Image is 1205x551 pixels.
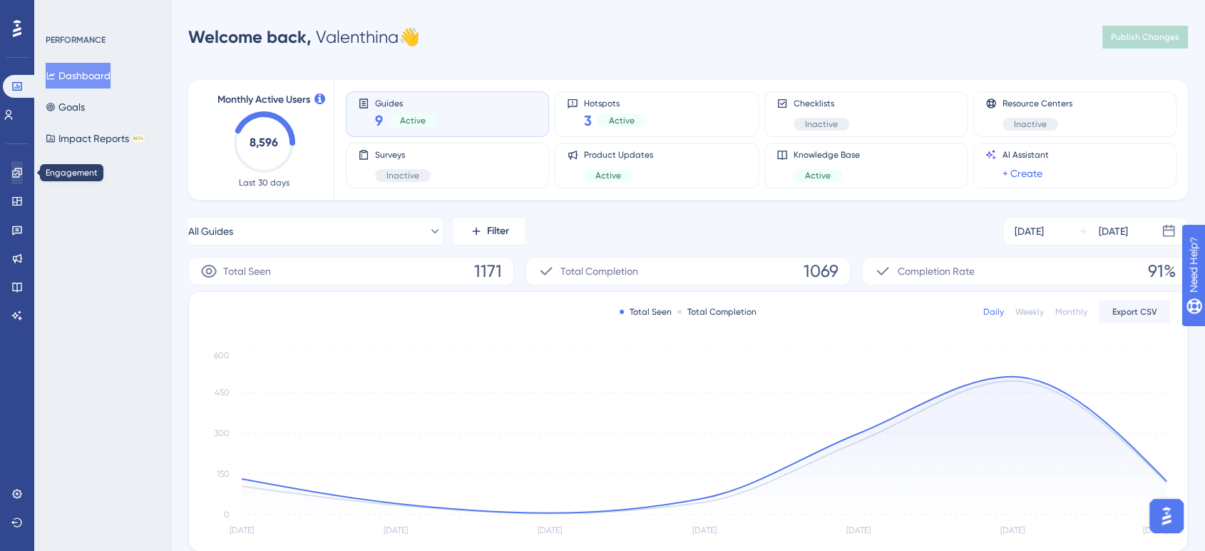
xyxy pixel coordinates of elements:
tspan: [DATE] [1143,525,1167,535]
span: Filter [487,223,509,240]
div: Monthly [1055,306,1087,318]
span: Inactive [1014,118,1047,130]
span: Inactive [805,118,838,130]
a: + Create [1003,165,1042,182]
div: Total Seen [620,306,672,318]
tspan: [DATE] [384,525,408,535]
span: Hotspots [584,98,646,108]
iframe: UserGuiding AI Assistant Launcher [1145,495,1188,537]
span: 1069 [804,260,839,283]
div: [DATE] [1015,223,1044,240]
button: Dashboard [46,63,111,89]
tspan: [DATE] [538,525,562,535]
span: Total Completion [560,263,638,280]
text: 8,596 [250,136,278,149]
span: Publish Changes [1111,31,1179,43]
span: Knowledge Base [794,149,860,161]
span: Inactive [386,170,419,181]
tspan: [DATE] [1000,525,1025,535]
span: Welcome back, [188,26,312,47]
span: Export CSV [1112,306,1157,318]
button: Impact ReportsBETA [46,126,145,151]
span: Monthly Active Users [217,91,310,108]
div: Total Completion [677,306,757,318]
span: Resource Centers [1003,98,1072,109]
span: Active [609,115,635,126]
button: Publish Changes [1102,26,1188,49]
button: All Guides [188,217,442,246]
span: Active [805,170,831,181]
span: Total Seen [223,263,271,280]
span: Product Updates [584,149,653,161]
span: Checklists [794,98,849,109]
div: PERFORMANCE [46,34,106,46]
button: Filter [453,217,525,246]
span: Last 30 days [239,177,289,188]
span: 1171 [474,260,502,283]
span: Surveys [375,149,431,161]
tspan: [DATE] [692,525,717,535]
tspan: 150 [217,469,230,479]
span: Need Help? [34,4,89,21]
span: Guides [375,98,437,108]
span: 9 [375,111,383,131]
span: Completion Rate [897,263,974,280]
tspan: [DATE] [230,525,254,535]
span: Active [595,170,621,181]
span: All Guides [188,223,233,240]
tspan: 0 [224,510,230,520]
div: Weekly [1015,306,1044,318]
tspan: 450 [215,388,230,398]
button: Export CSV [1099,300,1170,323]
span: 3 [584,111,592,131]
span: Active [400,115,426,126]
tspan: 600 [214,350,230,360]
tspan: [DATE] [846,525,871,535]
tspan: 300 [214,428,230,438]
span: AI Assistant [1003,149,1049,161]
div: Daily [983,306,1004,318]
div: [DATE] [1099,223,1128,240]
span: 91% [1148,260,1176,283]
div: BETA [132,135,145,142]
div: Valenthina 👋 [188,26,420,49]
button: Goals [46,94,85,120]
